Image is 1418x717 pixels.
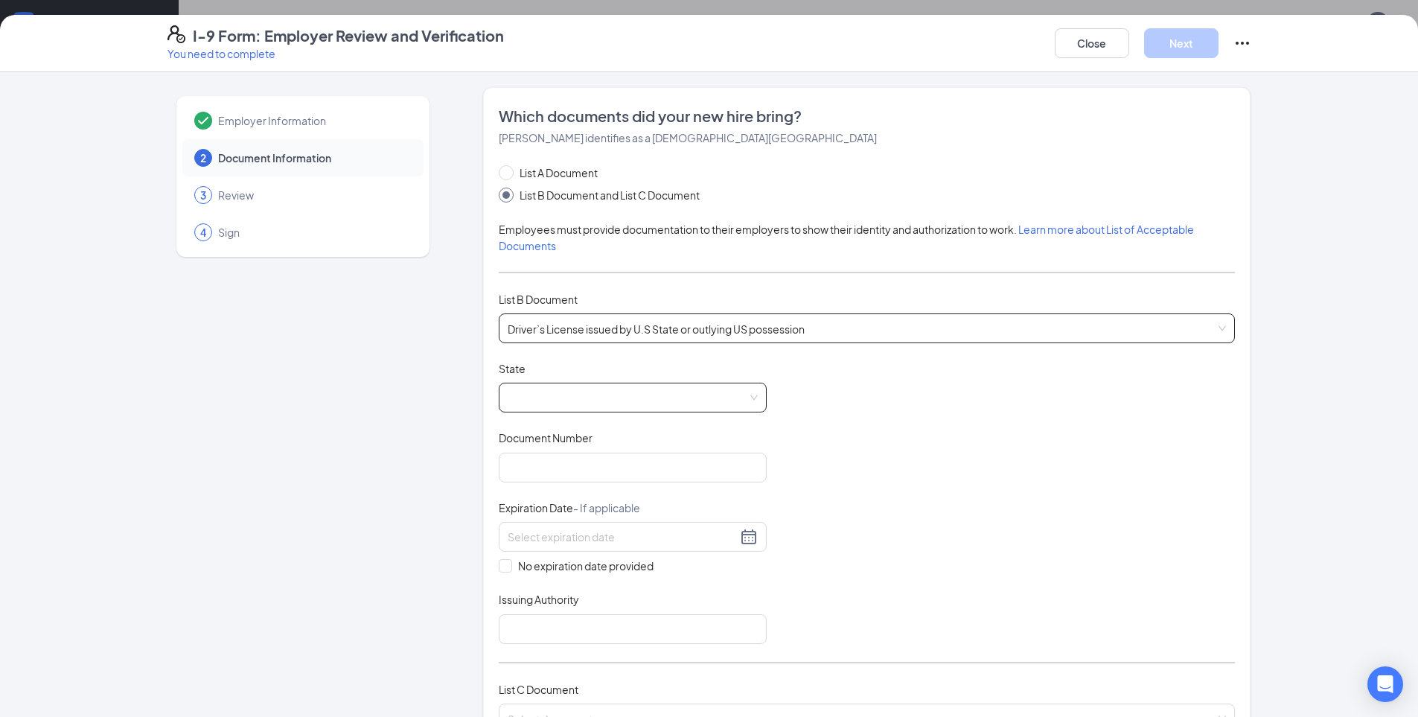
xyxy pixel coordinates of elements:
[573,501,640,514] span: - If applicable
[512,558,660,574] span: No expiration date provided
[499,293,578,306] span: List B Document
[167,46,504,61] p: You need to complete
[194,112,212,130] svg: Checkmark
[499,592,579,607] span: Issuing Authority
[499,500,640,515] span: Expiration Date
[218,150,409,165] span: Document Information
[1233,34,1251,52] svg: Ellipses
[499,361,526,376] span: State
[1055,28,1129,58] button: Close
[499,223,1194,252] span: Employees must provide documentation to their employers to show their identity and authorization ...
[508,529,737,545] input: Select expiration date
[193,25,504,46] h4: I-9 Form: Employer Review and Verification
[167,25,185,43] svg: FormI9EVerifyIcon
[218,188,409,203] span: Review
[508,314,1226,342] span: Driver’s License issued by U.S State or outlying US possession
[218,113,409,128] span: Employer Information
[514,165,604,181] span: List A Document
[499,683,578,696] span: List C Document
[1144,28,1219,58] button: Next
[499,131,877,144] span: [PERSON_NAME] identifies as a [DEMOGRAPHIC_DATA][GEOGRAPHIC_DATA]
[514,187,706,203] span: List B Document and List C Document
[200,188,206,203] span: 3
[1367,666,1403,702] div: Open Intercom Messenger
[499,430,593,445] span: Document Number
[499,106,1235,127] span: Which documents did your new hire bring?
[200,150,206,165] span: 2
[218,225,409,240] span: Sign
[200,225,206,240] span: 4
